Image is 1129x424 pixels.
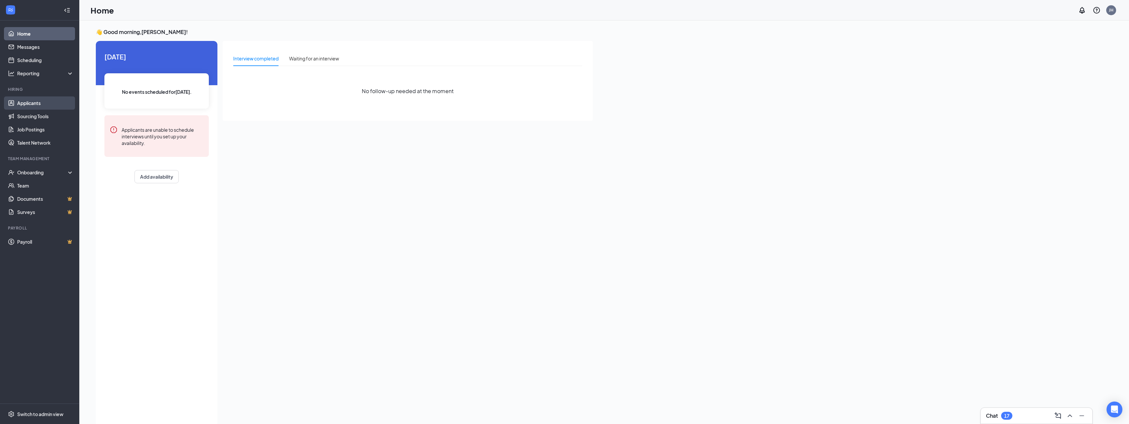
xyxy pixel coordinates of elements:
[110,126,118,134] svg: Error
[8,87,72,92] div: Hiring
[96,28,593,36] h3: 👋 Good morning, [PERSON_NAME] !
[1078,412,1086,420] svg: Minimize
[17,136,74,149] a: Talent Network
[1054,412,1062,420] svg: ComposeMessage
[122,88,192,95] span: No events scheduled for [DATE] .
[17,411,63,417] div: Switch to admin view
[986,412,998,419] h3: Chat
[1053,410,1063,421] button: ComposeMessage
[17,205,74,219] a: SurveysCrown
[91,5,114,16] h1: Home
[17,169,68,176] div: Onboarding
[104,52,209,62] span: [DATE]
[8,411,15,417] svg: Settings
[1109,7,1113,13] div: JH
[8,70,15,77] svg: Analysis
[8,169,15,176] svg: UserCheck
[122,126,204,146] div: Applicants are unable to schedule interviews until you set up your availability.
[17,40,74,53] a: Messages
[1078,6,1086,14] svg: Notifications
[1093,6,1101,14] svg: QuestionInfo
[17,192,74,205] a: DocumentsCrown
[233,55,279,62] div: Interview completed
[17,27,74,40] a: Home
[17,96,74,110] a: Applicants
[1076,410,1087,421] button: Minimize
[17,70,74,77] div: Reporting
[134,170,179,183] button: Add availability
[1107,402,1122,417] div: Open Intercom Messenger
[17,53,74,67] a: Scheduling
[8,156,72,161] div: Team Management
[1065,410,1075,421] button: ChevronUp
[8,225,72,231] div: Payroll
[17,123,74,136] a: Job Postings
[17,110,74,123] a: Sourcing Tools
[17,235,74,248] a: PayrollCrown
[289,55,339,62] div: Waiting for an interview
[17,179,74,192] a: Team
[7,7,14,13] svg: WorkstreamLogo
[1066,412,1074,420] svg: ChevronUp
[64,7,70,14] svg: Collapse
[1004,413,1009,419] div: 17
[362,87,454,95] span: No follow-up needed at the moment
